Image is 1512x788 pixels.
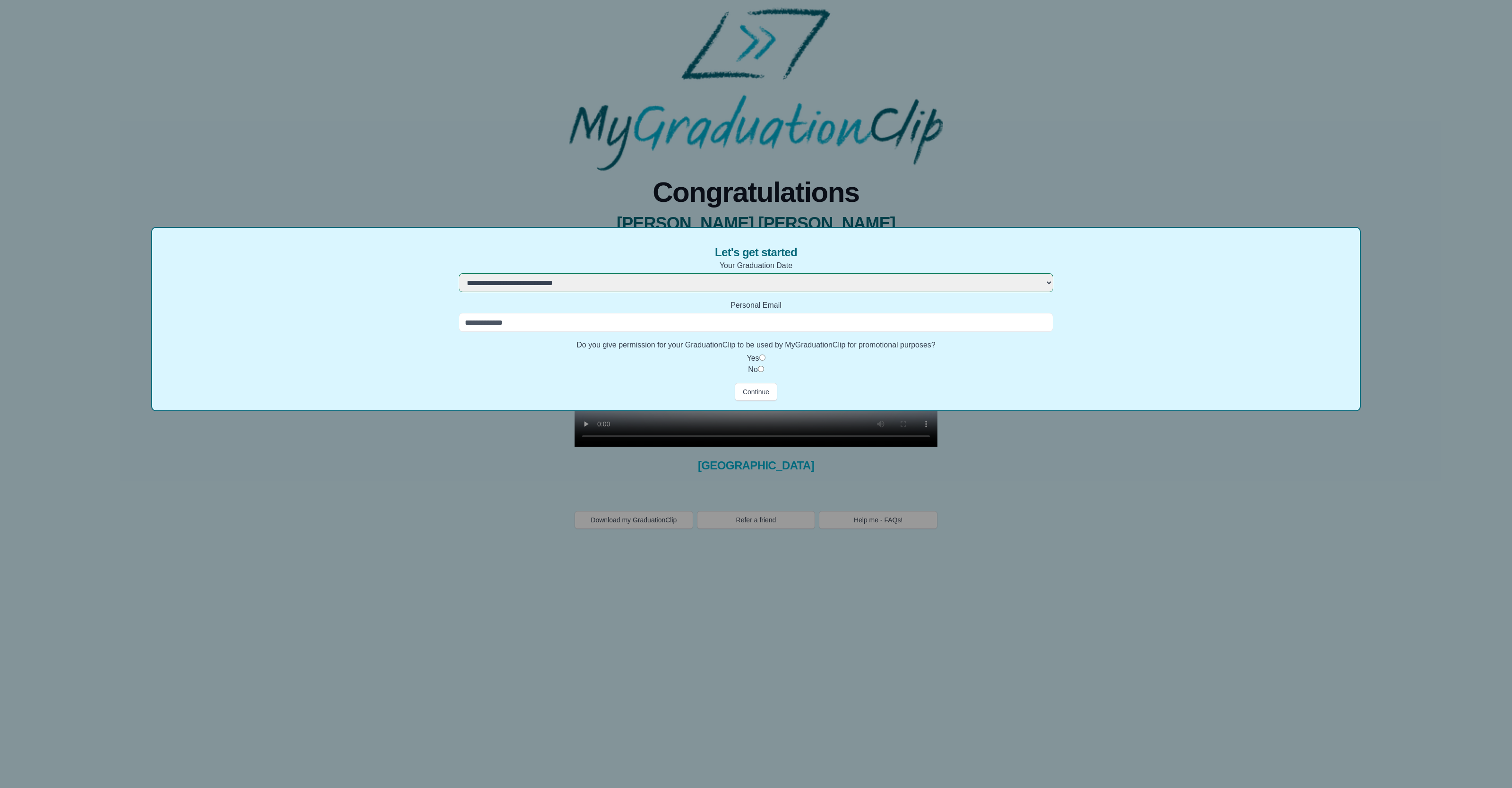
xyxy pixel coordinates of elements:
label: Do you give permission for your GraduationClip to be used by MyGraduationClip for promotional pur... [459,339,1053,351]
button: Continue [735,383,777,401]
label: Personal Email [459,300,1053,311]
label: Your Graduation Date [459,260,1053,271]
span: Let's get started [715,245,797,260]
label: Yes [747,354,759,362]
label: No [748,365,757,373]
